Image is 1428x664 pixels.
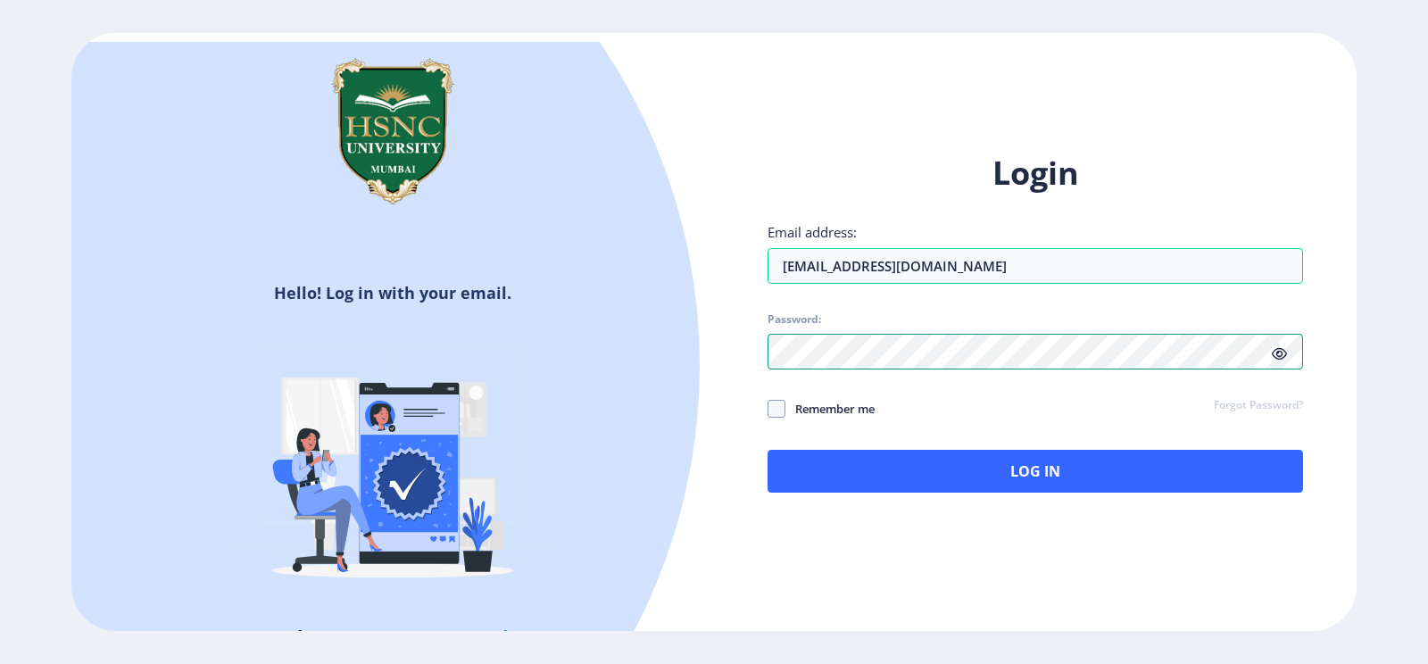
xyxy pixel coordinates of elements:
a: Register [467,624,548,651]
button: Log In [768,450,1303,493]
label: Email address: [768,223,857,241]
img: hsnc.png [303,42,482,220]
h1: Login [768,152,1303,195]
label: Password: [768,312,821,327]
img: Verified-rafiki.svg [237,311,549,623]
h5: Don't have an account? [85,623,701,652]
a: Forgot Password? [1214,398,1303,414]
span: Remember me [785,398,875,419]
input: Email address [768,248,1303,284]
